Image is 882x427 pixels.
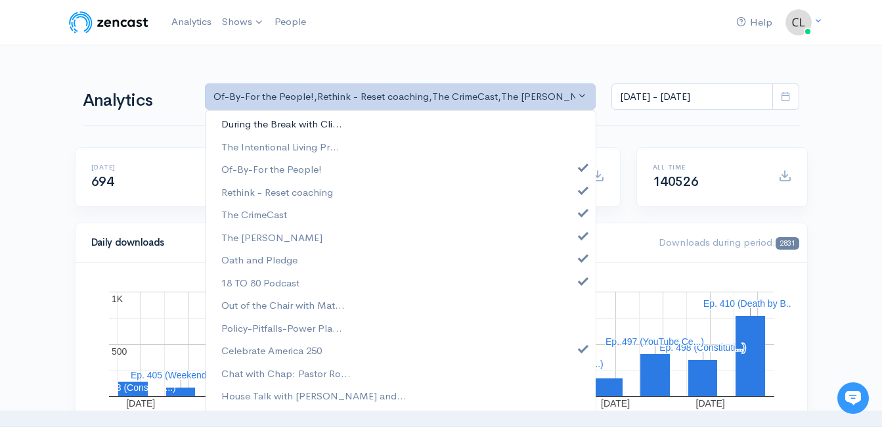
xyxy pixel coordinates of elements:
span: Celebrate America 250 [221,344,322,359]
text: 500 [112,346,127,357]
a: Analytics [166,8,217,36]
text: Ep. 497 (YouTube Ce...) [606,336,704,347]
span: The CrimeCast [221,208,287,223]
img: ... [785,9,812,35]
button: New conversation [20,174,242,200]
h1: Hi 👋 [20,64,243,85]
a: Help [731,9,778,37]
span: 18 TO 80 Podcast [221,275,299,290]
a: Shows [217,8,269,37]
text: Ep. 493 (Constituti...) [89,382,176,393]
button: Of-By-For the People!, Rethink - Reset coaching, The CrimeCast, The Jeff Styles, Oath and Pledge,... [205,83,596,110]
input: Search articles [38,247,234,273]
h4: Daily downloads [91,237,644,248]
div: Of-By-For the People! , Rethink - Reset coaching , The CrimeCast , The [PERSON_NAME] , Oath and P... [213,89,576,104]
img: ZenCast Logo [67,9,150,35]
span: House Talk with [PERSON_NAME] and... [221,389,407,404]
span: Policy-Pitfalls-Power Pla... [221,321,342,336]
span: During the Break with Cli... [221,117,342,132]
span: Downloads during period: [659,236,799,248]
text: Ep. 496 (Constituti...) [517,359,604,369]
svg: A chart. [91,279,791,410]
h1: Analytics [83,91,189,110]
span: Out of the Chair with Mat... [221,298,345,313]
text: [DATE] [601,398,630,409]
text: Ep. 498 (Constituti...) [659,342,746,353]
iframe: gist-messenger-bubble-iframe [837,382,869,414]
span: Chat with Chap: Pastor Ro... [221,366,351,381]
span: 694 [91,173,114,190]
p: Find an answer quickly [18,225,245,241]
span: 140526 [653,173,699,190]
text: 1K [112,294,123,304]
span: Oath and Pledge [221,253,298,268]
h2: Just let us know if you need anything and we'll be happy to help! 🙂 [20,87,243,150]
span: Of-By-For the People! [221,162,322,177]
text: [DATE] [695,398,724,409]
h6: All time [653,164,762,171]
h6: [DATE] [91,164,201,171]
span: New conversation [85,182,158,192]
input: analytics date range selector [611,83,773,110]
text: [DATE] [126,398,155,409]
span: The Intentional Living Pr... [221,139,340,154]
text: Ep. 405 (Weekend Wi...) [130,370,230,380]
span: 2831 [776,237,799,250]
text: Ep. 410 (Death by B...) [703,298,796,309]
span: Rethink - Reset coaching [221,185,333,200]
a: People [269,8,311,36]
span: The [PERSON_NAME] [221,230,322,245]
